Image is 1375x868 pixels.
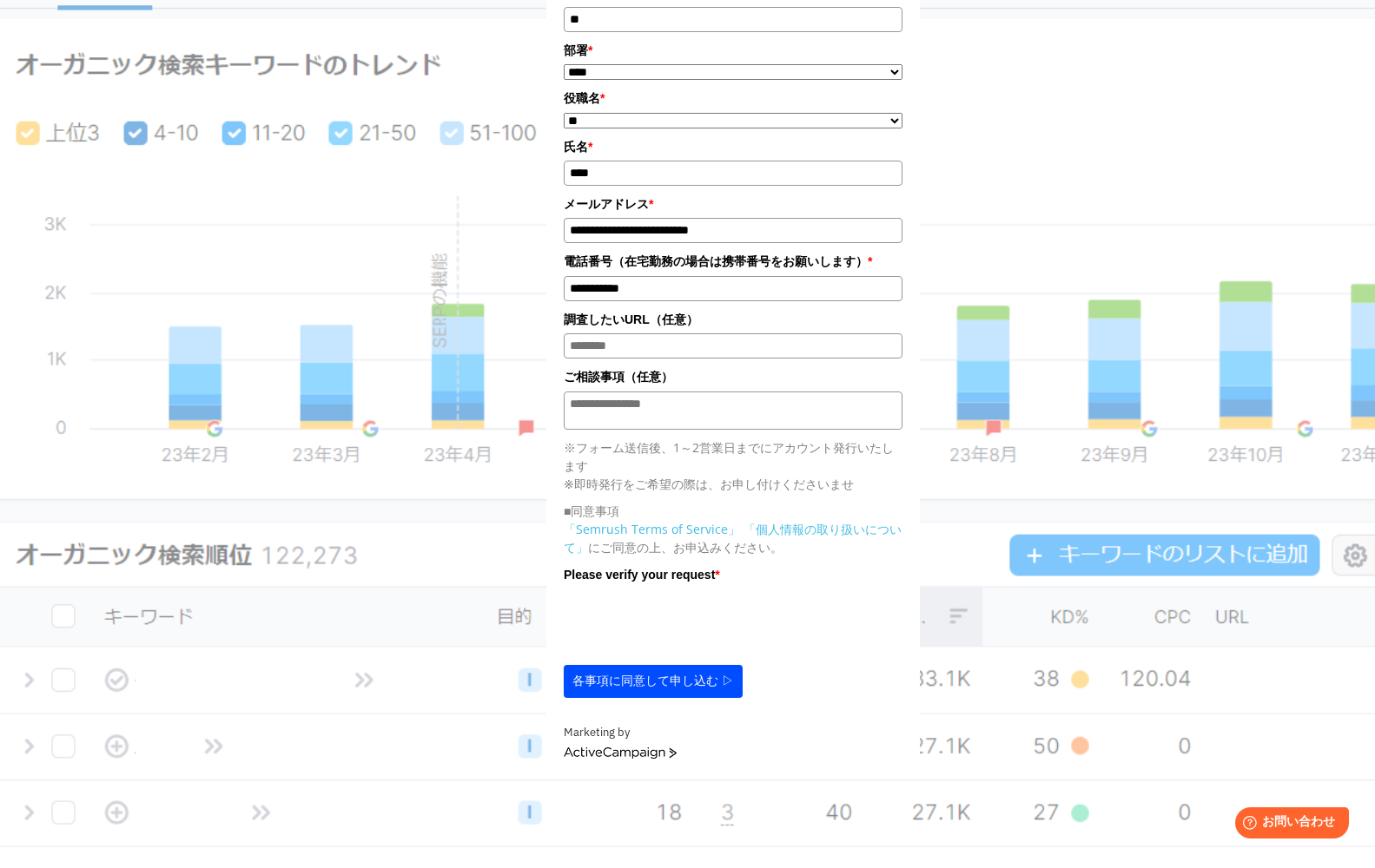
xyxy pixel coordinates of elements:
[564,89,902,108] label: 役職名
[564,252,902,271] label: 電話番号（在宅勤務の場合は携帯番号をお願いします）
[564,438,902,493] p: ※フォーム送信後、1～2営業日までにアカウント発行いたします ※即時発行をご希望の際は、お申し付けくださいませ
[564,520,902,556] p: にご同意の上、お申込みください。
[564,41,902,60] label: 部署
[1220,800,1356,849] iframe: Help widget launcher
[564,137,902,156] label: 氏名
[564,724,902,742] div: Marketing by
[564,521,740,537] a: 「Semrush Terms of Service」
[564,310,902,329] label: 調査したいURL（任意）
[564,589,828,656] iframe: reCAPTCHA
[564,565,902,584] label: Please verify your request
[564,665,743,698] button: 各事項に同意して申し込む ▷
[564,521,902,556] a: 「個人情報の取り扱いについて」
[564,367,902,386] label: ご相談事項（任意）
[564,502,902,520] p: ■同意事項
[564,194,902,214] label: メールアドレス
